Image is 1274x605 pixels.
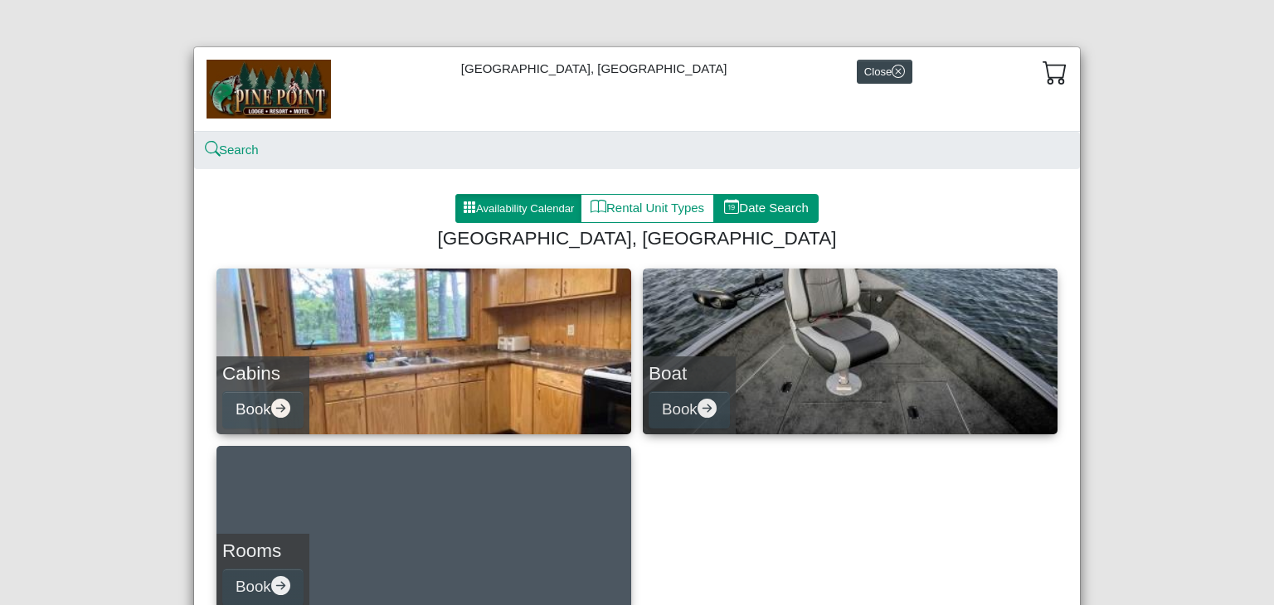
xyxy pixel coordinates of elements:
img: b144ff98-a7e1-49bd-98da-e9ae77355310.jpg [207,60,331,118]
h4: Cabins [222,362,304,385]
h4: Boat [649,362,730,385]
button: grid3x3 gap fillAvailability Calendar [455,194,581,224]
a: searchSearch [207,143,259,157]
div: [GEOGRAPHIC_DATA], [GEOGRAPHIC_DATA] [194,47,1080,131]
svg: arrow right circle fill [271,399,290,418]
svg: calendar date [724,199,740,215]
svg: book [591,199,606,215]
svg: arrow right circle fill [271,576,290,595]
button: Bookarrow right circle fill [649,391,730,428]
svg: cart [1043,60,1067,85]
button: calendar dateDate Search [713,194,819,224]
h4: Rooms [222,540,304,562]
svg: x circle [892,65,905,78]
button: Closex circle [857,60,912,84]
svg: grid3x3 gap fill [463,201,476,214]
button: Bookarrow right circle fill [222,391,304,428]
svg: search [207,143,219,156]
h4: [GEOGRAPHIC_DATA], [GEOGRAPHIC_DATA] [223,227,1051,249]
svg: arrow right circle fill [698,399,717,418]
button: bookRental Unit Types [581,194,714,224]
